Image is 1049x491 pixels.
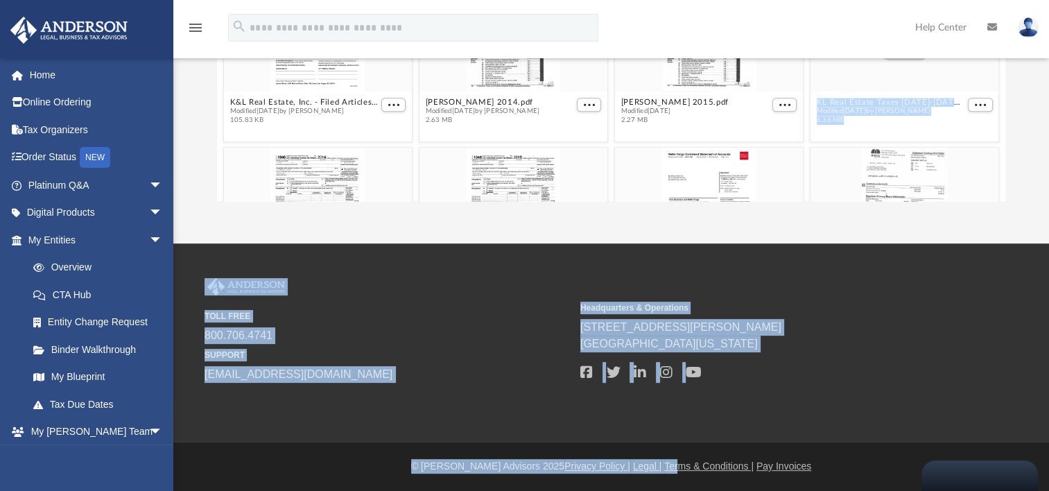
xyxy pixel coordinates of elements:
a: Privacy Policy | [564,460,630,472]
img: User Pic [1018,17,1039,37]
a: [GEOGRAPHIC_DATA][US_STATE] [580,338,758,350]
div: © [PERSON_NAME] Advisors 2025 [173,459,1049,474]
a: 800.706.4741 [205,329,272,341]
small: Headquarters & Operations [580,302,946,314]
a: My [PERSON_NAME] Teamarrow_drop_down [10,418,177,446]
button: More options [772,98,797,112]
a: Home [10,61,184,89]
span: arrow_drop_down [149,171,177,200]
small: TOLL FREE [205,310,571,322]
img: Anderson Advisors Platinum Portal [205,278,288,296]
span: Modified [DATE] by [PERSON_NAME] [817,107,965,116]
a: Legal | [633,460,662,472]
span: arrow_drop_down [149,418,177,447]
a: Entity Change Request [19,309,184,336]
a: [STREET_ADDRESS][PERSON_NAME] [580,321,781,333]
a: Tax Organizers [10,116,184,144]
a: Online Ordering [10,89,184,117]
button: [PERSON_NAME] 2014.pdf [426,98,540,107]
i: search [232,19,247,34]
span: Modified [DATE] by [PERSON_NAME] [230,107,379,116]
span: Modified [DATE] [621,107,729,116]
a: My Entitiesarrow_drop_down [10,226,184,254]
a: Pay Invoices [756,460,811,472]
a: Tax Due Dates [19,390,184,418]
button: More options [381,98,406,112]
span: 6.36 MB [817,116,965,125]
i: menu [187,19,204,36]
span: arrow_drop_down [149,226,177,255]
a: Digital Productsarrow_drop_down [10,199,184,227]
small: SUPPORT [205,349,571,361]
span: arrow_drop_down [149,199,177,227]
a: CTA Hub [19,281,184,309]
button: [PERSON_NAME] 2015.pdf [621,98,729,107]
a: Binder Walkthrough [19,336,184,363]
span: Modified [DATE] by [PERSON_NAME] [426,107,540,116]
a: My Blueprint [19,363,177,391]
a: Platinum Q&Aarrow_drop_down [10,171,184,199]
span: 2.63 MB [426,116,540,125]
span: 105.83 KB [230,116,379,125]
img: Anderson Advisors Platinum Portal [6,17,132,44]
button: More options [968,98,993,112]
a: [EMAIL_ADDRESS][DOMAIN_NAME] [205,368,392,380]
a: Overview [19,254,184,282]
div: NEW [80,147,110,168]
a: menu [187,26,204,36]
button: K&L Real Estate, Inc. - Filed Articles.pdf [230,98,379,107]
button: KL Real Estate Taxes [DATE]-[DATE] (2).zip [817,98,965,107]
button: More options [577,98,602,112]
a: Order StatusNEW [10,144,184,172]
a: Terms & Conditions | [664,460,754,472]
span: 2.27 MB [621,116,729,125]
